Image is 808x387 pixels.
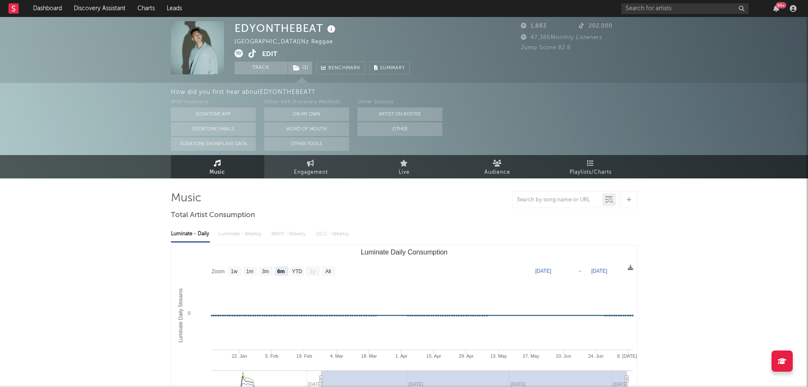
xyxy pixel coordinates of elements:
text: Zoom [212,268,225,274]
input: Search by song name or URL [513,197,602,203]
span: 1,883 [521,23,546,29]
text: 19. Feb [296,353,312,359]
text: All [325,268,330,274]
span: Engagement [294,167,328,178]
a: Music [171,155,264,178]
text: [DATE] [535,268,551,274]
text: 10. Jun [556,353,571,359]
text: 27. May [523,353,540,359]
button: Other Tools [264,137,349,151]
text: → [577,268,582,274]
text: [DATE] [591,268,607,274]
span: Audience [484,167,510,178]
span: Benchmark [328,63,361,73]
input: Search for artists [621,3,749,14]
button: 99+ [773,5,779,12]
button: Word Of Mouth [264,122,349,136]
span: Jump Score: 82.8 [521,45,571,51]
text: 18. Mar [361,353,377,359]
text: Luminate Daily Streams [178,288,184,342]
text: Luminate Daily Consumption [361,249,447,256]
button: Artist on Roster [358,107,442,121]
text: 15. Apr [426,353,441,359]
span: Playlists/Charts [570,167,612,178]
button: (1) [288,62,312,74]
a: Audience [451,155,544,178]
a: Playlists/Charts [544,155,637,178]
text: 1y [310,268,315,274]
text: [DATE] [613,381,628,387]
button: Track [235,62,288,74]
text: 1. Apr [395,353,408,359]
div: With Sodatone [171,97,256,107]
div: Luminate - Daily [171,227,210,241]
text: 1m [246,268,253,274]
text: 29. Apr [459,353,473,359]
text: 0 [187,311,190,316]
a: Live [358,155,451,178]
div: EDYONTHEBEAT [235,21,338,35]
button: Sodatone Emails [171,122,256,136]
text: 24. Jun [588,353,603,359]
text: 22. Jan [232,353,247,359]
text: 6m [277,268,284,274]
span: 202,000 [579,23,612,29]
text: 1w [231,268,238,274]
div: 99 + [776,2,786,8]
button: On My Own [264,107,349,121]
span: Music [210,167,225,178]
text: 4. Mar [330,353,344,359]
span: 47,386 Monthly Listeners [521,35,602,40]
text: 5. Feb [265,353,278,359]
span: Live [399,167,410,178]
text: 8. [DATE] [617,353,637,359]
text: YTD [292,268,302,274]
a: Benchmark [316,62,365,74]
button: Other [358,122,442,136]
div: [GEOGRAPHIC_DATA] | Nz Reggae [235,37,343,47]
span: Summary [380,66,405,71]
div: Other Sources [358,97,442,107]
span: ( 1 ) [288,62,313,74]
button: Edit [262,49,277,60]
button: Sodatone Snowflake Data [171,137,256,151]
text: 13. May [490,353,507,359]
button: Summary [369,62,410,74]
button: Sodatone App [171,107,256,121]
text: 3m [262,268,269,274]
span: Total Artist Consumption [171,210,255,220]
a: Engagement [264,155,358,178]
div: Other A&R Discovery Methods [264,97,349,107]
